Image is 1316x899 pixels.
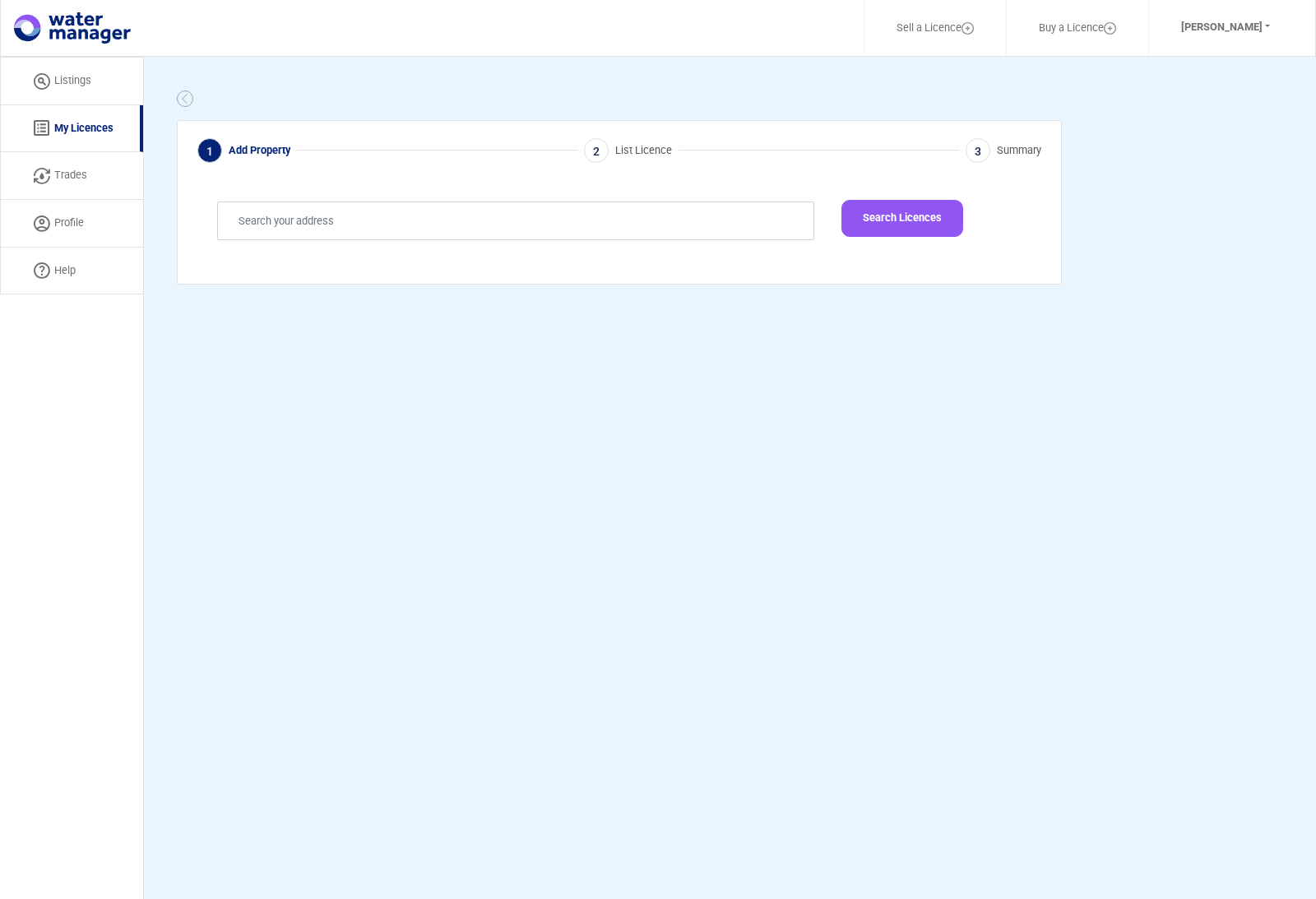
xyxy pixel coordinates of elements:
span: 1 [197,138,222,163]
button: Search Licences [841,200,963,237]
img: licenses icon [34,120,50,137]
span: 3 [966,138,990,163]
img: Layer_1.svg [962,22,974,35]
img: Group%20446.png [177,90,193,107]
img: listing icon [34,73,50,90]
img: Layer_1.svg [1104,22,1116,35]
img: logo.svg [14,12,131,44]
img: trade icon [34,168,50,184]
a: Sell a Licence [875,9,995,48]
span: 2 [584,138,609,163]
input: Search your address [217,202,814,240]
button: [PERSON_NAME] [1160,9,1291,46]
span: List Licence [615,144,672,156]
img: help icon [34,262,50,279]
span: Summary [997,144,1041,156]
span: Add Property [229,144,290,156]
a: Buy a Licence [1017,9,1138,48]
img: Profile Icon [34,215,50,232]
